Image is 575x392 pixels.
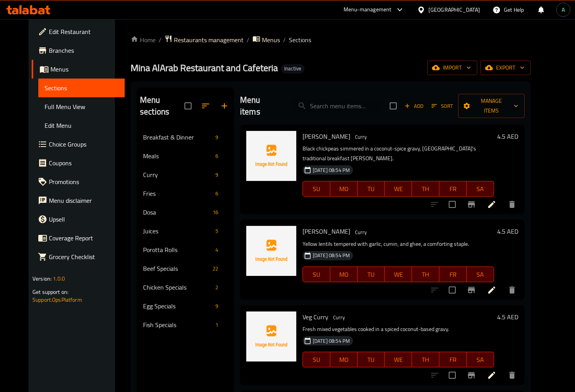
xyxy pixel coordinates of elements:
[352,228,370,237] span: Curry
[137,147,234,165] div: Meals6
[442,183,464,195] span: FR
[303,144,494,163] p: Black chickpeas simmered in a coconut-spice gravy, [GEOGRAPHIC_DATA]’s traditional breakfast [PER...
[470,354,491,365] span: SA
[412,352,439,367] button: TH
[458,94,525,118] button: Manage items
[333,269,355,280] span: MO
[137,297,234,315] div: Egg Specials9
[165,35,244,45] a: Restaurants management
[412,181,439,197] button: TH
[32,274,52,284] span: Version:
[385,98,401,114] span: Select section
[143,245,212,254] span: Porotta Rolls
[53,274,65,284] span: 1.0.0
[212,190,221,197] span: 6
[143,283,212,292] span: Chicken Specials
[503,195,521,214] button: delete
[330,313,348,322] div: Curry
[174,35,244,45] span: Restaurants management
[143,170,212,179] span: Curry
[439,267,467,282] button: FR
[212,171,221,179] span: 9
[32,229,125,247] a: Coverage Report
[50,64,118,74] span: Menus
[32,191,125,210] a: Menu disclaimer
[497,226,518,237] h6: 4.5 AED
[388,354,409,365] span: WE
[415,269,436,280] span: TH
[212,151,221,161] div: items
[503,366,521,385] button: delete
[143,132,212,142] span: Breakfast & Dinner
[503,281,521,299] button: delete
[427,61,477,75] button: import
[388,183,409,195] span: WE
[137,165,234,184] div: Curry9
[253,35,280,45] a: Menus
[137,125,234,337] nav: Menu sections
[49,27,118,36] span: Edit Restaurant
[140,94,185,118] h2: Menu sections
[281,65,305,72] span: Inactive
[415,183,436,195] span: TH
[212,134,221,141] span: 9
[385,267,412,282] button: WE
[143,208,210,217] span: Dosa
[439,181,467,197] button: FR
[303,324,494,334] p: Fresh mixed vegetables cooked in a spiced coconut-based gravy.
[444,196,460,213] span: Select to update
[32,22,125,41] a: Edit Restaurant
[49,140,118,149] span: Choice Groups
[430,100,455,112] button: Sort
[32,287,68,297] span: Get support on:
[464,96,518,116] span: Manage items
[32,172,125,191] a: Promotions
[143,320,212,329] span: Fish Specials
[385,352,412,367] button: WE
[212,320,221,329] div: items
[212,301,221,311] div: items
[143,151,212,161] span: Meals
[303,239,494,249] p: Yellow lentils tempered with garlic, cumin, and ghee, a comforting staple.
[212,189,221,198] div: items
[442,269,464,280] span: FR
[212,321,221,329] span: 1
[462,195,481,214] button: Branch-specific-item
[426,100,458,112] span: Sort items
[143,189,212,198] span: Fries
[444,367,460,383] span: Select to update
[131,35,156,45] a: Home
[310,337,353,345] span: [DATE] 08:54 PM
[38,79,125,97] a: Sections
[49,177,118,186] span: Promotions
[137,203,234,222] div: Dosa16
[439,352,467,367] button: FR
[131,59,278,77] span: Mina AlArab Restaurant and Cafeteria
[303,352,330,367] button: SU
[330,267,358,282] button: MO
[210,208,221,217] div: items
[137,128,234,147] div: Breakfast & Dinner9
[303,131,350,142] span: [PERSON_NAME]
[246,226,296,276] img: Dal Fry
[442,354,464,365] span: FR
[32,247,125,266] a: Grocery Checklist
[32,295,82,305] a: Support.OpsPlatform
[49,252,118,261] span: Grocery Checklist
[358,352,385,367] button: TU
[401,100,426,112] span: Add item
[210,265,221,272] span: 22
[137,184,234,203] div: Fries6
[32,154,125,172] a: Coupons
[330,352,358,367] button: MO
[32,135,125,154] a: Choice Groups
[212,170,221,179] div: items
[215,97,234,115] button: Add section
[358,181,385,197] button: TU
[131,35,531,45] nav: breadcrumb
[137,315,234,334] div: Fish Specials1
